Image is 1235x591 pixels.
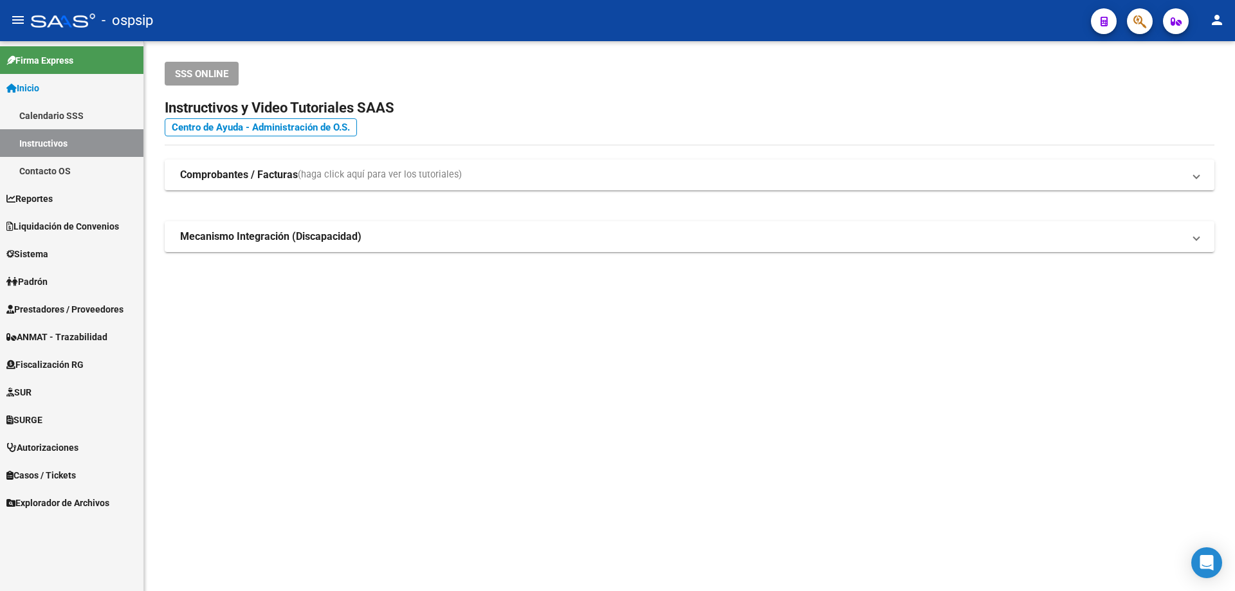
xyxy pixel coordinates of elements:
div: Open Intercom Messenger [1191,547,1222,578]
mat-expansion-panel-header: Mecanismo Integración (Discapacidad) [165,221,1214,252]
strong: Comprobantes / Facturas [180,168,298,182]
span: Explorador de Archivos [6,496,109,510]
span: ANMAT - Trazabilidad [6,330,107,344]
mat-icon: menu [10,12,26,28]
button: SSS ONLINE [165,62,239,86]
mat-expansion-panel-header: Comprobantes / Facturas(haga click aquí para ver los tutoriales) [165,159,1214,190]
span: SUR [6,385,32,399]
a: Centro de Ayuda - Administración de O.S. [165,118,357,136]
span: Sistema [6,247,48,261]
span: Padrón [6,275,48,289]
mat-icon: person [1209,12,1225,28]
span: Casos / Tickets [6,468,76,482]
strong: Mecanismo Integración (Discapacidad) [180,230,361,244]
span: Firma Express [6,53,73,68]
span: SSS ONLINE [175,68,228,80]
span: Liquidación de Convenios [6,219,119,233]
span: Reportes [6,192,53,206]
span: Fiscalización RG [6,358,84,372]
span: Autorizaciones [6,441,78,455]
h2: Instructivos y Video Tutoriales SAAS [165,96,1214,120]
span: Inicio [6,81,39,95]
span: - ospsip [102,6,153,35]
span: (haga click aquí para ver los tutoriales) [298,168,462,182]
span: SURGE [6,413,42,427]
span: Prestadores / Proveedores [6,302,123,316]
